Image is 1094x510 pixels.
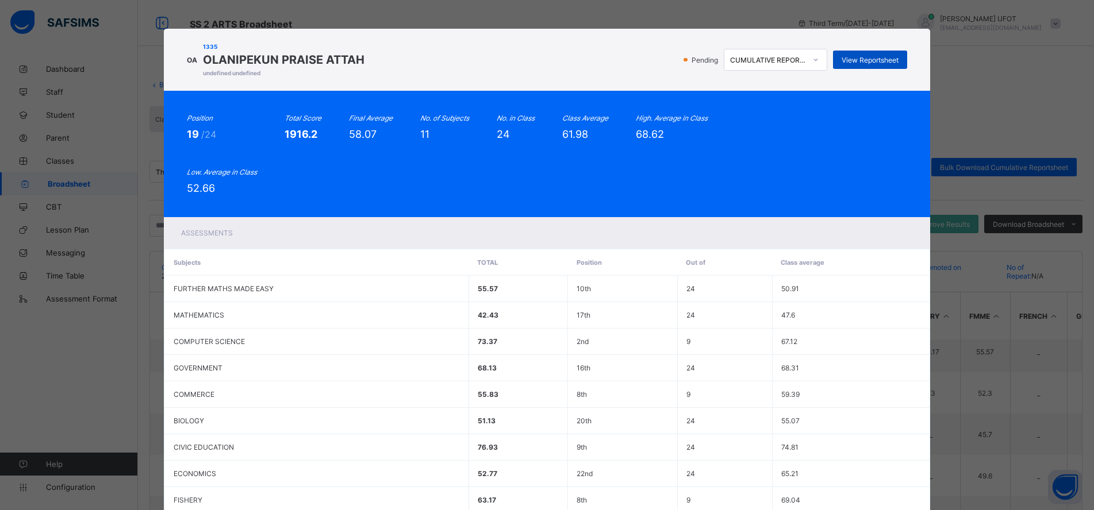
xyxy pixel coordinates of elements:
[174,443,234,451] span: CIVIC EDUCATION
[577,443,587,451] span: 9th
[690,56,721,64] span: Pending
[577,311,590,319] span: 17th
[686,390,690,399] span: 9
[686,258,705,266] span: Out of
[174,496,202,504] span: FISHERY
[730,56,806,64] div: CUMULATIVE REPORT SHEET
[478,496,496,504] span: 63.17
[203,69,364,76] span: undefined undefined
[562,114,608,122] i: Class Average
[781,364,799,372] span: 68.31
[174,416,204,425] span: BIOLOGY
[686,284,695,293] span: 24
[285,114,321,122] i: Total Score
[478,443,498,451] span: 76.93
[203,53,364,67] span: OLANIPEKUN PRAISE ATTAH
[686,416,695,425] span: 24
[174,469,216,478] span: ECONOMICS
[686,496,690,504] span: 9
[781,311,795,319] span: 47.6
[201,129,216,140] span: /24
[577,469,593,478] span: 22nd
[686,337,690,346] span: 9
[478,364,497,372] span: 68.13
[577,416,592,425] span: 20th
[562,128,588,140] span: 61.98
[478,390,498,399] span: 55.83
[478,311,498,319] span: 42.43
[781,337,797,346] span: 67.12
[577,364,590,372] span: 16th
[636,114,708,122] i: High. Average in Class
[686,364,695,372] span: 24
[577,390,587,399] span: 8th
[174,284,274,293] span: FURTHER MATHS MADE EASY
[349,128,377,140] span: 58.07
[174,258,201,266] span: Subjects
[478,416,496,425] span: 51.13
[187,182,215,194] span: 52.66
[781,390,800,399] span: 59.39
[285,128,317,140] span: 1916.2
[636,128,664,140] span: 68.62
[478,337,497,346] span: 73.37
[187,168,257,176] i: Low. Average in Class
[478,469,497,478] span: 52.77
[577,258,602,266] span: Position
[203,43,364,50] span: 1335
[420,128,429,140] span: 11
[174,337,245,346] span: COMPUTER SCIENCE
[174,364,222,372] span: GOVERNMENT
[187,114,213,122] i: Position
[577,337,589,346] span: 2nd
[187,128,201,140] span: 19
[686,443,695,451] span: 24
[842,56,899,64] span: View Reportsheet
[497,128,510,140] span: 24
[478,284,498,293] span: 55.57
[187,56,197,64] span: OA
[781,284,799,293] span: 50.91
[420,114,469,122] i: No. of Subjects
[781,416,800,425] span: 55.07
[781,443,799,451] span: 74.81
[577,284,591,293] span: 10th
[686,311,695,319] span: 24
[497,114,535,122] i: No. in Class
[174,390,214,399] span: COMMERCE
[349,114,393,122] i: Final Average
[181,229,233,237] span: Assessments
[174,311,224,319] span: MATHEMATICS
[781,496,800,504] span: 69.04
[781,469,799,478] span: 65.21
[686,469,695,478] span: 24
[577,496,587,504] span: 8th
[477,258,498,266] span: Total
[781,258,824,266] span: Class average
